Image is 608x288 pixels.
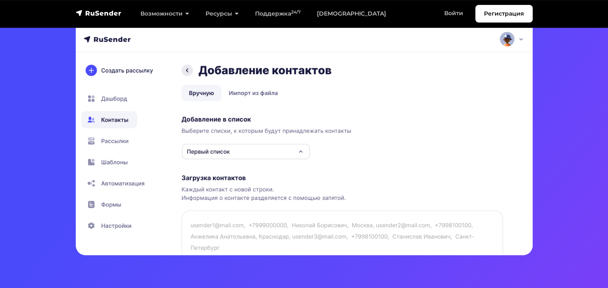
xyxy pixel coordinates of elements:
a: Войти [436,5,471,22]
img: RuSender [76,9,122,17]
a: Регистрация [475,5,533,23]
img: hero-01-min.png [76,8,533,255]
a: Поддержка24/7 [247,5,309,22]
sup: 24/7 [291,9,301,15]
a: Ресурсы [197,5,247,22]
a: [DEMOGRAPHIC_DATA] [309,5,394,22]
a: Возможности [132,5,197,22]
